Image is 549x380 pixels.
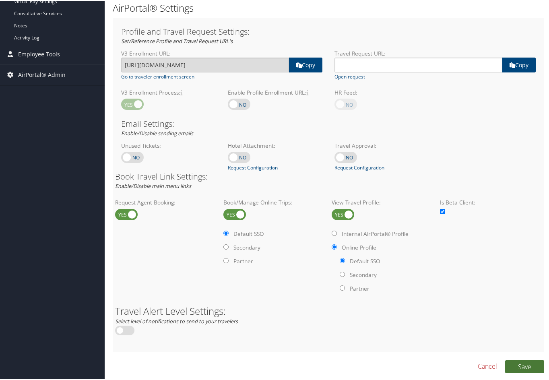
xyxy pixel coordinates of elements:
em: Enable/Disable main menu links [115,181,191,188]
a: copy [502,56,536,71]
button: Save [505,359,544,372]
label: Is Beta Client: [440,197,542,205]
h3: Profile and Travel Request Settings: [121,27,536,35]
label: Request Agent Booking: [115,197,217,205]
a: Request Configuration [334,163,384,170]
em: Select level of notifications to send to your travelers [115,316,238,324]
h3: Email Settings: [121,119,536,127]
label: Default SSO [350,256,380,264]
label: Book/Manage Online Trips: [223,197,325,205]
label: V3 Enrollment URL: [121,48,322,56]
a: Open request [334,72,365,79]
em: Set/Reference Profile and Travel Request URL's [121,36,233,43]
label: Default SSO [233,229,264,237]
label: V3 Enrollment Process: [121,87,216,95]
label: Internal AirPortal® Profile [342,229,409,237]
label: Hotel Attachment: [228,140,322,149]
label: Partner [350,283,369,291]
label: HR Feed: [334,87,429,95]
label: Online Profile [342,242,376,250]
h2: Travel Alert Level Settings: [115,305,542,315]
a: Go to traveler enrollment screen [121,72,194,79]
a: copy [289,56,322,71]
a: Cancel [478,360,497,370]
label: View Travel Profile: [332,197,433,205]
a: Request Configuration [228,163,278,170]
label: Travel Approval: [334,140,429,149]
span: AirPortal® Admin [18,64,66,84]
h3: Book Travel Link Settings: [115,171,542,180]
span: Employee Tools [18,43,60,63]
label: Travel Request URL: [334,48,536,56]
em: Enable/Disable sending emails [121,128,193,136]
label: Enable Profile Enrollment URL: [228,87,322,95]
label: Partner [233,256,253,264]
label: Unused Tickets: [121,140,216,149]
label: Secondary [350,270,377,278]
label: Secondary [233,242,260,250]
